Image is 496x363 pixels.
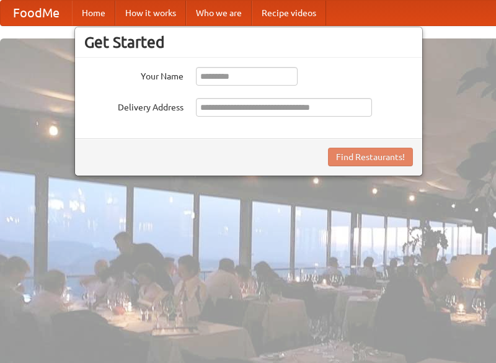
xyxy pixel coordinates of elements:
a: How it works [115,1,186,25]
a: Home [72,1,115,25]
label: Your Name [84,67,184,83]
button: Find Restaurants! [328,148,413,166]
a: Recipe videos [252,1,326,25]
a: FoodMe [1,1,72,25]
label: Delivery Address [84,98,184,114]
h3: Get Started [84,33,413,52]
a: Who we are [186,1,252,25]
